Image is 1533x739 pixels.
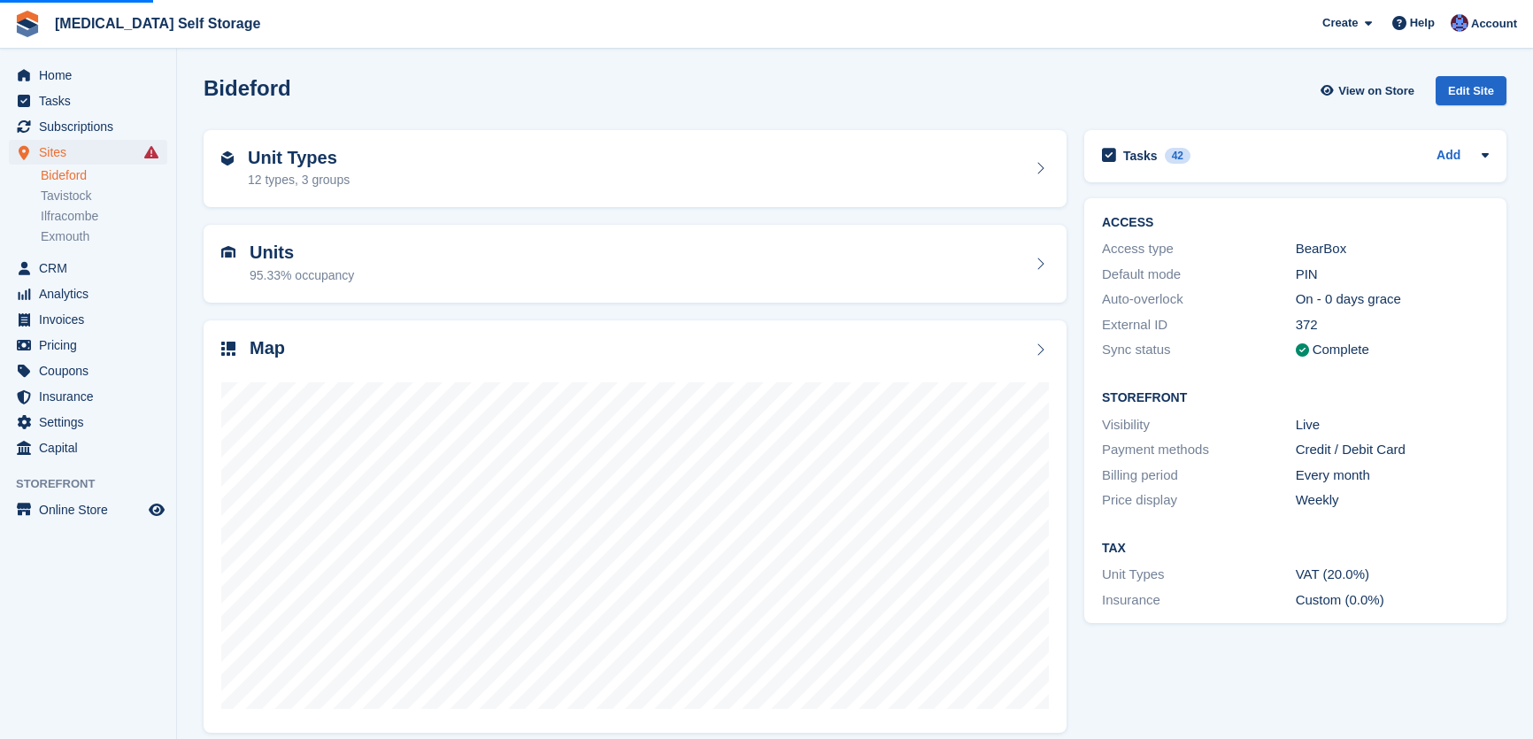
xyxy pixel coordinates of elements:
a: Unit Types 12 types, 3 groups [204,130,1067,208]
a: Exmouth [41,228,167,245]
div: PIN [1296,265,1490,285]
a: menu [9,410,167,435]
a: menu [9,333,167,358]
div: Unit Types [1102,565,1296,585]
div: On - 0 days grace [1296,289,1490,310]
span: View on Store [1338,82,1414,100]
span: Tasks [39,89,145,113]
div: VAT (20.0%) [1296,565,1490,585]
div: Visibility [1102,415,1296,435]
a: menu [9,63,167,88]
span: Sites [39,140,145,165]
a: Tavistock [41,188,167,204]
a: View on Store [1318,76,1421,105]
span: Home [39,63,145,88]
a: Ilfracombe [41,208,167,225]
div: Every month [1296,466,1490,486]
h2: Tax [1102,542,1489,556]
div: Default mode [1102,265,1296,285]
span: Subscriptions [39,114,145,139]
div: 42 [1165,148,1190,164]
img: Helen Walker [1451,14,1468,32]
div: Sync status [1102,340,1296,360]
img: unit-icn-7be61d7bf1b0ce9d3e12c5938cc71ed9869f7b940bace4675aadf7bd6d80202e.svg [221,246,235,258]
div: 12 types, 3 groups [248,171,350,189]
a: [MEDICAL_DATA] Self Storage [48,9,267,38]
div: External ID [1102,315,1296,335]
h2: Bideford [204,76,291,100]
a: menu [9,307,167,332]
img: map-icn-33ee37083ee616e46c38cad1a60f524a97daa1e2b2c8c0bc3eb3415660979fc1.svg [221,342,235,356]
span: Account [1471,15,1517,33]
div: 372 [1296,315,1490,335]
div: Credit / Debit Card [1296,440,1490,460]
div: Auto-overlock [1102,289,1296,310]
img: unit-type-icn-2b2737a686de81e16bb02015468b77c625bbabd49415b5ef34ead5e3b44a266d.svg [221,151,234,166]
a: menu [9,114,167,139]
span: Capital [39,435,145,460]
a: Add [1437,146,1460,166]
div: Access type [1102,239,1296,259]
a: Bideford [41,167,167,184]
div: Custom (0.0%) [1296,590,1490,611]
i: Smart entry sync failures have occurred [144,145,158,159]
span: Settings [39,410,145,435]
h2: Map [250,338,285,358]
div: Billing period [1102,466,1296,486]
a: menu [9,384,167,409]
span: Coupons [39,358,145,383]
span: Invoices [39,307,145,332]
a: Map [204,320,1067,734]
div: Weekly [1296,490,1490,511]
a: menu [9,140,167,165]
a: Preview store [146,499,167,520]
h2: Tasks [1123,148,1158,164]
div: Complete [1313,340,1369,360]
h2: ACCESS [1102,216,1489,230]
a: Edit Site [1436,76,1506,112]
span: Analytics [39,281,145,306]
div: Insurance [1102,590,1296,611]
span: Pricing [39,333,145,358]
div: Live [1296,415,1490,435]
a: menu [9,435,167,460]
span: Storefront [16,475,176,493]
a: menu [9,281,167,306]
h2: Unit Types [248,148,350,168]
h2: Storefront [1102,391,1489,405]
div: Price display [1102,490,1296,511]
a: menu [9,89,167,113]
div: 95.33% occupancy [250,266,354,285]
a: menu [9,497,167,522]
span: Help [1410,14,1435,32]
span: Create [1322,14,1358,32]
a: Units 95.33% occupancy [204,225,1067,303]
span: Online Store [39,497,145,522]
span: CRM [39,256,145,281]
span: Insurance [39,384,145,409]
img: stora-icon-8386f47178a22dfd0bd8f6a31ec36ba5ce8667c1dd55bd0f319d3a0aa187defe.svg [14,11,41,37]
a: menu [9,256,167,281]
h2: Units [250,242,354,263]
a: menu [9,358,167,383]
div: Payment methods [1102,440,1296,460]
div: BearBox [1296,239,1490,259]
div: Edit Site [1436,76,1506,105]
